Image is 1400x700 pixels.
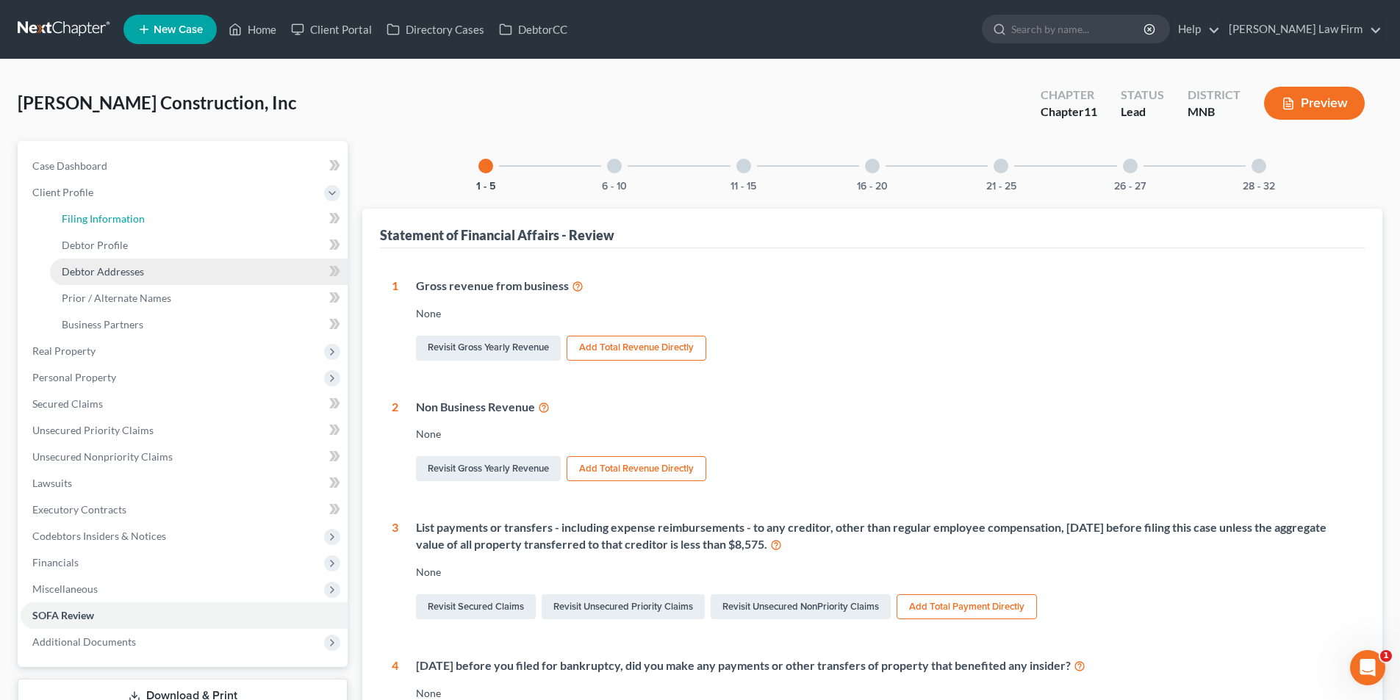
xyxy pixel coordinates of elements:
[416,278,1353,295] div: Gross revenue from business
[32,582,98,595] span: Miscellaneous
[21,602,348,629] a: SOFA Review
[1264,87,1365,120] button: Preview
[1011,15,1146,43] input: Search by name...
[897,594,1037,619] button: Add Total Payment Directly
[21,470,348,497] a: Lawsuits
[284,16,379,43] a: Client Portal
[1121,87,1164,104] div: Status
[1121,104,1164,120] div: Lead
[32,371,116,383] span: Personal Property
[492,16,575,43] a: DebtorCC
[986,181,1016,192] button: 21 - 25
[857,181,888,192] button: 16 - 20
[416,519,1353,553] div: List payments or transfers - including expense reimbursements - to any creditor, other than regul...
[416,399,1353,416] div: Non Business Revenue
[21,497,348,523] a: Executory Contracts
[32,503,126,516] span: Executory Contracts
[730,181,756,192] button: 11 - 15
[50,311,348,338] a: Business Partners
[32,556,79,569] span: Financials
[1380,650,1392,662] span: 1
[62,239,128,251] span: Debtor Profile
[62,318,143,331] span: Business Partners
[1188,104,1241,120] div: MNB
[416,565,1353,580] div: None
[416,336,561,361] a: Revisit Gross Yearly Revenue
[1221,16,1382,43] a: [PERSON_NAME] Law Firm
[1171,16,1220,43] a: Help
[62,212,145,225] span: Filing Information
[32,530,166,542] span: Codebtors Insiders & Notices
[1084,104,1097,118] span: 11
[1350,650,1385,685] iframe: Intercom live chat
[32,609,94,621] span: SOFA Review
[50,232,348,259] a: Debtor Profile
[154,24,203,35] span: New Case
[21,417,348,444] a: Unsecured Priority Claims
[32,424,154,436] span: Unsecured Priority Claims
[21,444,348,470] a: Unsecured Nonpriority Claims
[62,292,171,304] span: Prior / Alternate Names
[50,206,348,232] a: Filing Information
[1114,181,1146,192] button: 26 - 27
[50,285,348,311] a: Prior / Alternate Names
[416,594,536,619] a: Revisit Secured Claims
[711,594,891,619] a: Revisit Unsecured NonPriority Claims
[32,450,173,463] span: Unsecured Nonpriority Claims
[542,594,705,619] a: Revisit Unsecured Priority Claims
[32,159,107,172] span: Case Dashboard
[567,456,706,481] button: Add Total Revenue Directly
[18,92,296,113] span: [PERSON_NAME] Construction, Inc
[380,226,614,244] div: Statement of Financial Affairs - Review
[1041,104,1097,120] div: Chapter
[416,306,1353,321] div: None
[32,477,72,489] span: Lawsuits
[50,259,348,285] a: Debtor Addresses
[221,16,284,43] a: Home
[1188,87,1241,104] div: District
[21,391,348,417] a: Secured Claims
[32,635,136,648] span: Additional Documents
[379,16,492,43] a: Directory Cases
[416,456,561,481] a: Revisit Gross Yearly Revenue
[392,399,398,485] div: 2
[416,427,1353,441] div: None
[32,186,93,198] span: Client Profile
[602,181,627,192] button: 6 - 10
[392,519,398,622] div: 3
[567,336,706,361] button: Add Total Revenue Directly
[1243,181,1275,192] button: 28 - 32
[32,397,103,410] span: Secured Claims
[21,153,348,179] a: Case Dashboard
[62,265,144,278] span: Debtor Addresses
[32,344,96,357] span: Real Property
[416,657,1353,674] div: [DATE] before you filed for bankruptcy, did you make any payments or other transfers of property ...
[1041,87,1097,104] div: Chapter
[476,181,496,192] button: 1 - 5
[392,278,398,364] div: 1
